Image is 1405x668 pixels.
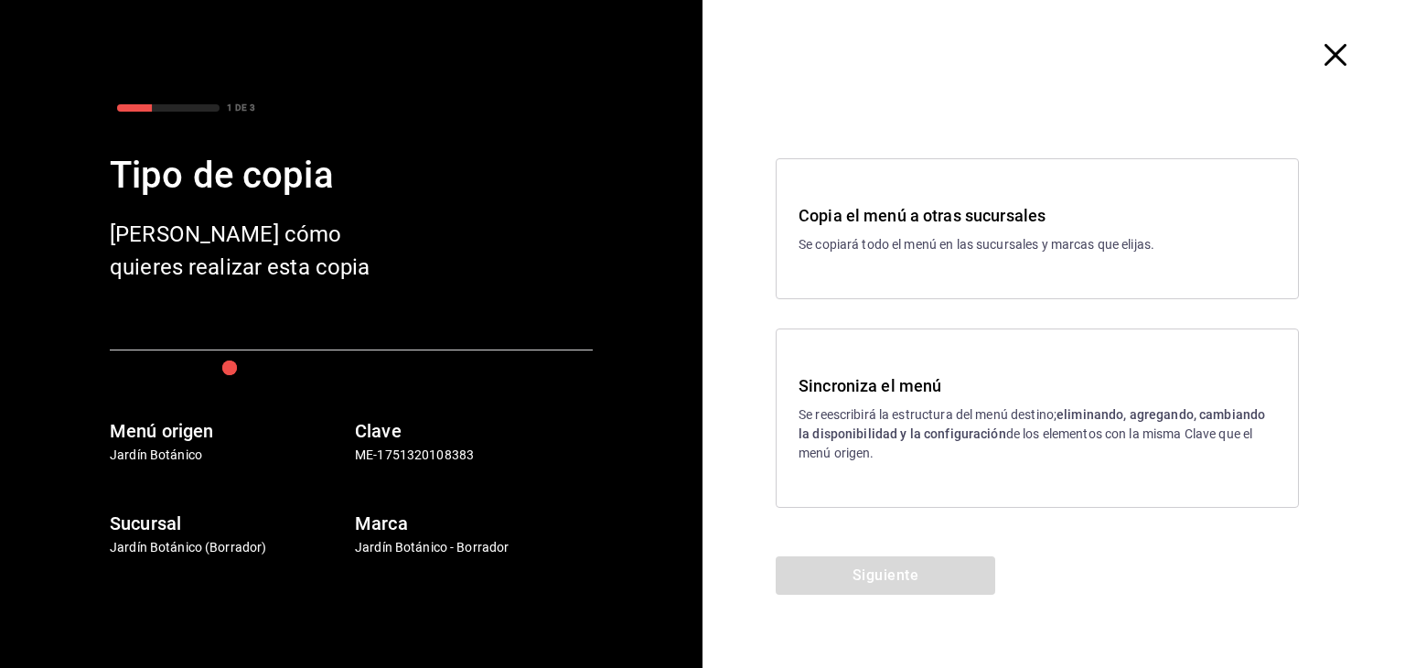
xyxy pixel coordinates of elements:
p: Jardín Botánico (Borrador) [110,538,348,557]
div: [PERSON_NAME] cómo quieres realizar esta copia [110,218,402,284]
div: 1 DE 3 [227,101,255,114]
p: Jardín Botánico - Borrador [355,538,593,557]
h3: Copia el menú a otras sucursales [799,203,1276,228]
p: ME-1751320108383 [355,446,593,465]
h6: Clave [355,416,593,446]
p: Se reescribirá la estructura del menú destino; de los elementos con la misma Clave que el menú or... [799,405,1276,463]
p: Se copiará todo el menú en las sucursales y marcas que elijas. [799,235,1276,254]
h6: Sucursal [110,509,348,538]
h3: Sincroniza el menú [799,373,1276,398]
h6: Marca [355,509,593,538]
p: Jardín Botánico [110,446,348,465]
h6: Menú origen [110,416,348,446]
div: Tipo de copia [110,148,593,203]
